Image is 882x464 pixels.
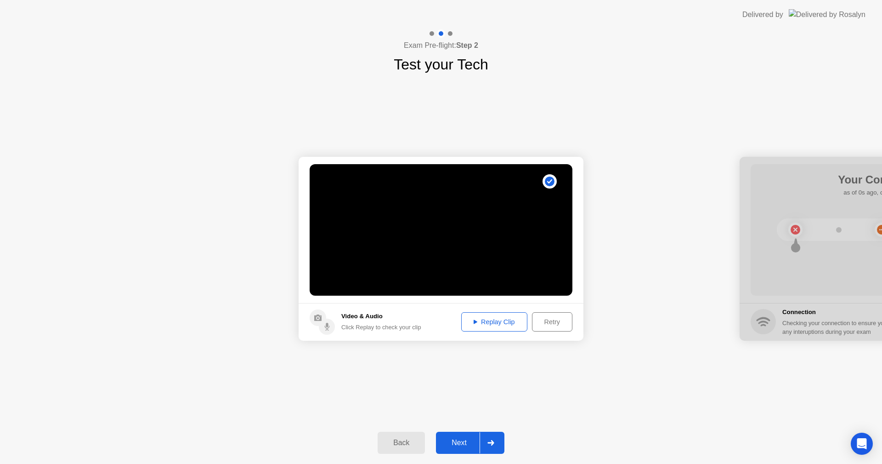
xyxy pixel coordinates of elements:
div: Retry [535,318,569,326]
div: Open Intercom Messenger [851,433,873,455]
button: Retry [532,312,572,332]
div: Next [439,439,480,447]
button: Next [436,432,504,454]
h1: Test your Tech [394,53,488,75]
h4: Exam Pre-flight: [404,40,478,51]
div: Back [380,439,422,447]
div: Delivered by [742,9,783,20]
div: Replay Clip [464,318,524,326]
div: Click Replay to check your clip [341,323,421,332]
button: Replay Clip [461,312,527,332]
button: Back [378,432,425,454]
img: Delivered by Rosalyn [789,9,865,20]
h5: Video & Audio [341,312,421,321]
b: Step 2 [456,41,478,49]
